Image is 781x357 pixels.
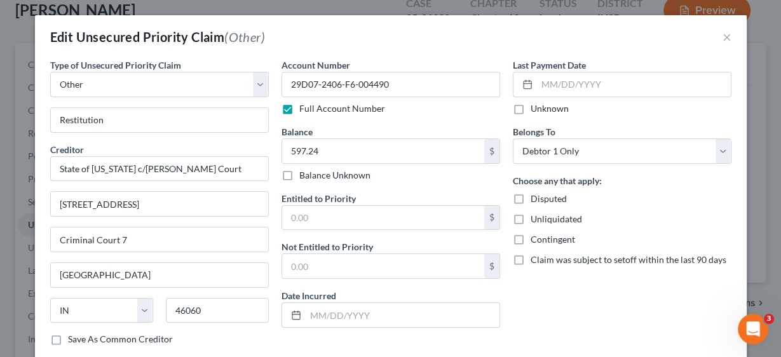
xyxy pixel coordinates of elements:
[50,156,269,182] input: Search creditor by name...
[484,206,499,230] div: $
[282,139,484,163] input: 0.00
[282,206,484,230] input: 0.00
[50,60,181,71] span: Type of Unsecured Priority Claim
[282,289,336,302] label: Date Incurred
[764,314,774,324] span: 3
[166,298,269,323] input: Enter zip...
[537,72,731,97] input: MM/DD/YYYY
[282,254,484,278] input: 0.00
[299,102,385,115] label: Full Account Number
[513,58,586,72] label: Last Payment Date
[531,254,726,265] span: Claim was subject to setoff within the last 90 days
[484,254,499,278] div: $
[68,333,173,346] label: Save As Common Creditor
[513,174,602,187] label: Choose any that apply:
[531,102,569,115] label: Unknown
[282,125,313,138] label: Balance
[51,263,268,287] input: Enter city...
[531,213,582,224] span: Unliquidated
[531,234,575,245] span: Contingent
[723,29,731,44] button: ×
[50,28,265,46] div: Edit Unsecured Priority Claim
[513,126,555,137] span: Belongs To
[51,192,268,216] input: Enter address...
[531,193,567,204] span: Disputed
[282,72,500,97] input: --
[282,240,373,253] label: Not Entitled to Priority
[484,139,499,163] div: $
[282,58,350,72] label: Account Number
[738,314,768,344] iframe: Intercom live chat
[299,169,370,182] label: Balance Unknown
[282,192,356,205] label: Entitled to Priority
[306,303,499,327] input: MM/DD/YYYY
[51,108,268,132] input: Specify...
[224,29,265,44] span: (Other)
[51,227,268,252] input: Apt, Suite, etc...
[50,144,84,155] span: Creditor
